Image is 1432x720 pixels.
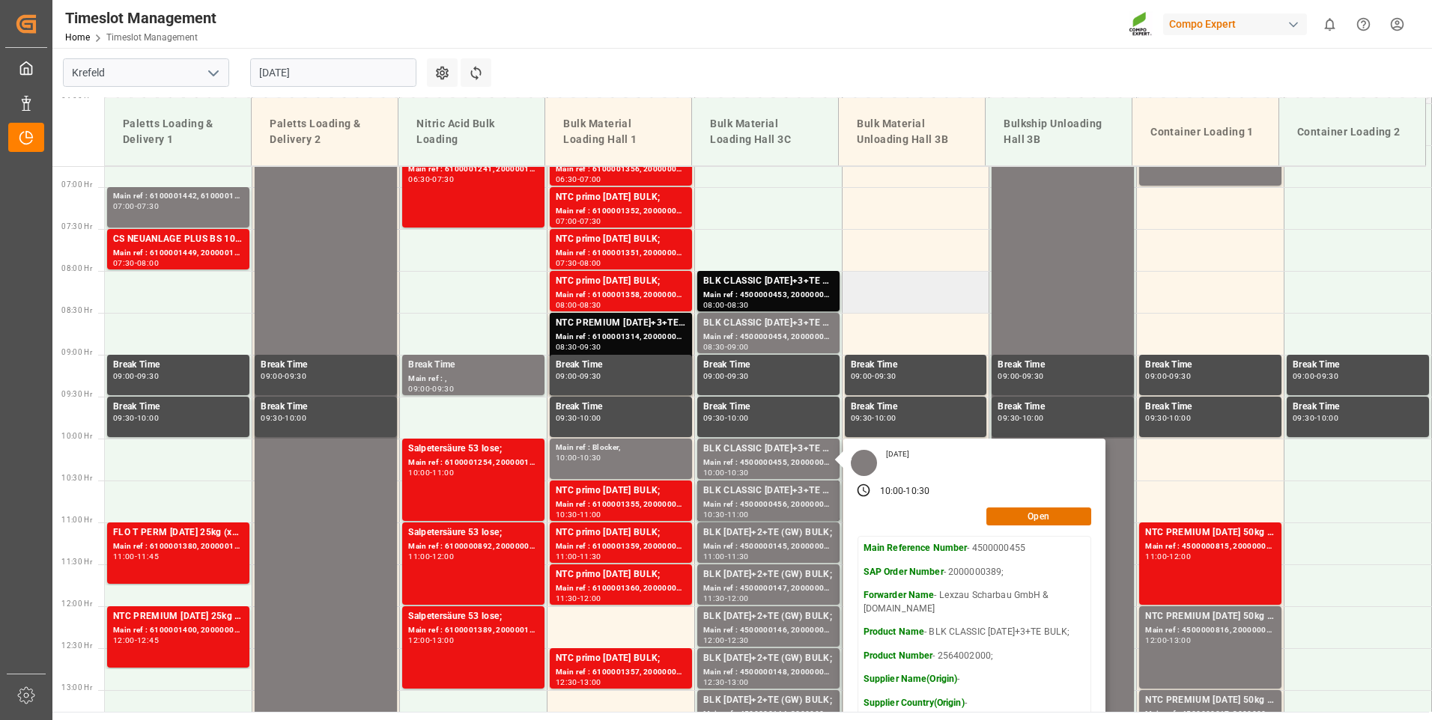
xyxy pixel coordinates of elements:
[1019,373,1022,379] div: -
[135,203,137,210] div: -
[703,316,834,331] div: BLK CLASSIC [DATE]+3+TE BULK;
[864,650,1085,663] p: - 2564002000;
[113,525,243,540] div: FLO T PERM [DATE] 25kg (x60) INT;BFL CA SL 20L (x48) ES,PT;FLO T Turf 20-5-8 25kg (x42) INT;BC PL...
[1145,415,1167,421] div: 09:30
[577,218,580,225] div: -
[556,302,577,308] div: 08:00
[577,553,580,560] div: -
[65,7,216,29] div: Timeslot Management
[113,609,243,624] div: NTC PREMIUM [DATE] 25kg (x40) D,EN,PL;BT T NK [DATE] 11%UH 3M 25kg (x40) INT;BT TURF N [DATE] 13%...
[725,469,727,476] div: -
[556,358,686,373] div: Break Time
[556,540,686,553] div: Main ref : 6100001359, 2000000517;
[113,553,135,560] div: 11:00
[1167,637,1169,644] div: -
[410,110,533,153] div: Nitric Acid Bulk Loading
[864,673,1085,686] p: -
[727,302,749,308] div: 08:30
[703,693,834,708] div: BLK [DATE]+2+TE (GW) BULK;
[872,415,874,421] div: -
[864,626,925,637] strong: Product Name
[408,163,538,176] div: Main ref : 6100001241, 2000001094;
[580,454,601,461] div: 10:30
[113,203,135,210] div: 07:00
[880,485,904,498] div: 10:00
[408,373,538,385] div: Main ref : ,
[430,385,432,392] div: -
[432,469,454,476] div: 11:00
[727,595,749,602] div: 12:00
[875,373,896,379] div: 09:30
[113,232,243,247] div: CS NEUANLAGE PLUS BS 10kg (x40) D,A,CH;
[703,442,834,457] div: BLK CLASSIC [DATE]+3+TE BULK;
[556,553,577,560] div: 11:00
[998,373,1019,379] div: 09:00
[986,507,1091,525] button: Open
[556,331,686,344] div: Main ref : 6100001314, 2000000927;
[881,449,915,460] div: [DATE]
[1145,373,1167,379] div: 09:00
[1145,525,1275,540] div: NTC PREMIUM [DATE] 50kg (x25) NLA MTO;
[998,110,1120,153] div: Bulkship Unloading Hall 3B
[556,344,577,350] div: 08:30
[261,373,282,379] div: 09:00
[725,302,727,308] div: -
[703,624,834,637] div: Main ref : 4500000146, 2000000108;
[1291,118,1413,146] div: Container Loading 2
[113,540,243,553] div: Main ref : 6100001380, 2000001183;
[135,415,137,421] div: -
[1167,553,1169,560] div: -
[61,516,92,524] span: 11:00 Hr
[1019,415,1022,421] div: -
[556,190,686,205] div: NTC primo [DATE] BULK;
[556,454,577,461] div: 10:00
[556,400,686,415] div: Break Time
[580,373,601,379] div: 09:30
[1145,637,1167,644] div: 12:00
[998,415,1019,421] div: 09:30
[430,469,432,476] div: -
[864,566,1085,579] p: - 2000000389;
[408,358,538,373] div: Break Time
[1314,373,1317,379] div: -
[577,176,580,183] div: -
[703,595,725,602] div: 11:30
[725,344,727,350] div: -
[1145,693,1275,708] div: NTC PREMIUM [DATE] 50kg (x25) NLA MTO;
[408,609,538,624] div: Salpetersäure 53 lose;
[703,302,725,308] div: 08:00
[703,679,725,686] div: 12:30
[704,110,826,153] div: Bulk Material Loading Hall 3C
[61,683,92,692] span: 13:00 Hr
[864,590,935,600] strong: Forwarder Name
[61,264,92,272] span: 08:00 Hr
[1314,415,1317,421] div: -
[703,358,834,373] div: Break Time
[556,511,577,518] div: 10:30
[851,415,873,421] div: 09:30
[408,624,538,637] div: Main ref : 6100001389, 2000001205;
[703,637,725,644] div: 12:00
[556,666,686,679] div: Main ref : 6100001357, 2000000517;
[556,176,577,183] div: 06:30
[556,316,686,331] div: NTC PREMIUM [DATE]+3+TE BULK;
[113,190,243,203] div: Main ref : 6100001442, 6100001442
[703,274,834,289] div: BLK CLASSIC [DATE]+3+TE BULK;
[137,415,159,421] div: 10:00
[556,582,686,595] div: Main ref : 6100001360, 2000000517;
[556,679,577,686] div: 12:30
[282,415,285,421] div: -
[864,698,965,708] strong: Supplier Country(Origin)
[117,110,239,153] div: Paletts Loading & Delivery 1
[556,498,686,511] div: Main ref : 6100001355, 2000000517;
[1163,10,1313,38] button: Compo Expert
[430,553,432,560] div: -
[264,110,386,153] div: Paletts Loading & Delivery 2
[725,511,727,518] div: -
[577,344,580,350] div: -
[998,358,1128,373] div: Break Time
[703,567,834,582] div: BLK [DATE]+2+TE (GW) BULK;
[864,674,958,684] strong: Supplier Name(Origin)
[727,553,749,560] div: 11:30
[580,176,601,183] div: 07:00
